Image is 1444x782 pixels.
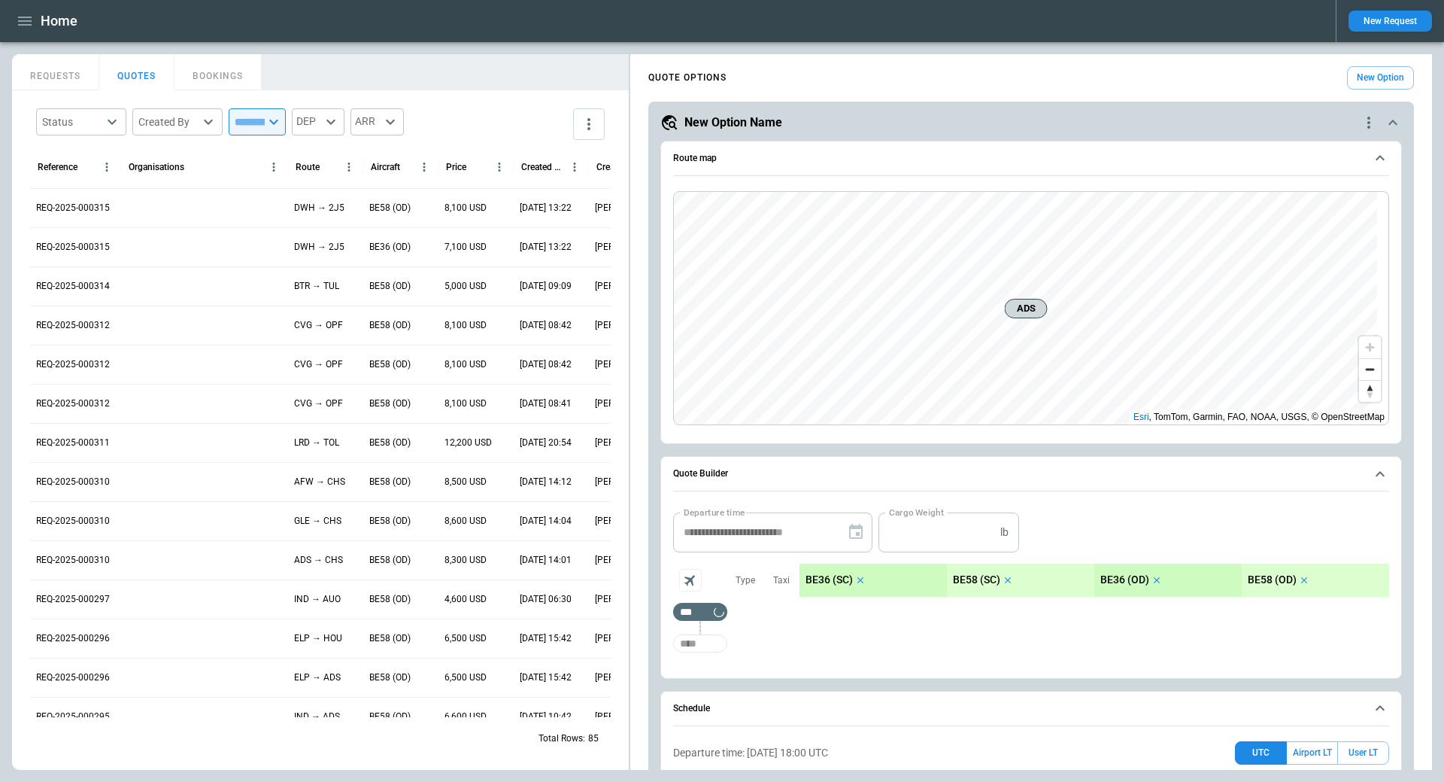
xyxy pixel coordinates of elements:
button: Aircraft column menu [414,157,435,178]
button: Price column menu [489,157,510,178]
div: quote-option-actions [1360,114,1378,132]
div: scrollable content [799,564,1389,597]
button: Route map [673,141,1389,176]
p: BE58 (OD) [369,437,411,449]
p: CVG → OPF [294,358,343,371]
p: 09/26/2025 08:42 [520,358,572,371]
p: 09/23/2025 06:30 [520,593,572,606]
p: 12,200 USD [444,437,492,449]
p: REQ-2025-000311 [36,437,110,449]
p: BE36 (OD) [1100,574,1149,586]
p: BE58 (OD) [369,397,411,410]
p: [PERSON_NAME] [595,358,658,371]
button: REQUESTS [12,54,99,90]
button: Zoom out [1359,358,1381,380]
p: [PERSON_NAME] [595,437,658,449]
button: Created At (UTC-05:00) column menu [564,157,585,178]
button: New Option Namequote-option-actions [660,114,1402,132]
button: Reference column menu [96,157,117,178]
p: BTR → TUL [294,280,339,293]
p: REQ-2025-000310 [36,554,110,567]
button: Zoom in [1359,336,1381,358]
p: [PERSON_NAME] [595,515,658,528]
p: 5,000 USD [444,280,487,293]
p: [PERSON_NAME] [595,397,658,410]
p: REQ-2025-000296 [36,671,110,684]
div: Too short [673,634,727,653]
p: 09/28/2025 13:22 [520,202,572,215]
p: 85 [588,732,599,745]
p: lb [1000,526,1009,539]
p: [PERSON_NAME] [595,319,658,332]
p: REQ-2025-000296 [36,632,110,645]
p: BE58 (OD) [369,554,411,567]
p: [PERSON_NAME] [595,476,658,488]
button: Quote Builder [673,457,1389,491]
button: more [573,108,605,140]
p: [PERSON_NAME] [595,632,658,645]
p: BE58 (OD) [369,515,411,528]
p: IND → AUO [294,593,341,606]
p: BE58 (SC) [953,574,1000,586]
div: Created At (UTC-05:00) [521,162,564,172]
span: Aircraft selection [679,569,702,592]
p: 09/25/2025 14:12 [520,476,572,488]
p: 4,600 USD [444,593,487,606]
p: BE58 (OD) [369,476,411,488]
button: Reset bearing to north [1359,380,1381,402]
div: Status [42,114,102,129]
p: BE58 (OD) [369,671,411,684]
button: BOOKINGS [174,54,262,90]
p: 09/22/2025 15:42 [520,671,572,684]
p: 6,500 USD [444,632,487,645]
div: Route map [673,191,1389,426]
p: [PERSON_NAME] [595,554,658,567]
p: ELP → ADS [294,671,341,684]
h5: New Option Name [684,114,782,131]
h6: Schedule [673,704,710,714]
p: GLE → CHS [294,515,341,528]
p: 8,600 USD [444,515,487,528]
div: Too short [673,603,727,621]
div: Created By [138,114,199,129]
p: 09/25/2025 20:54 [520,437,572,449]
p: REQ-2025-000297 [36,593,110,606]
h6: Route map [673,154,717,163]
p: REQ-2025-000314 [36,280,110,293]
p: DWH → 2J5 [294,241,344,254]
p: REQ-2025-000310 [36,515,110,528]
p: 8,500 USD [444,476,487,488]
p: AFW → CHS [294,476,345,488]
p: ADS → CHS [294,554,343,567]
canvas: Map [674,192,1377,425]
p: [PERSON_NAME] [595,202,658,215]
button: Route column menu [338,157,359,178]
div: Route [296,162,320,172]
p: 09/26/2025 09:09 [520,280,572,293]
p: 09/22/2025 15:42 [520,632,572,645]
p: Total Rows: [538,732,585,745]
p: BE58 (OD) [369,593,411,606]
p: 09/28/2025 13:22 [520,241,572,254]
button: Schedule [673,692,1389,726]
p: CVG → OPF [294,319,343,332]
p: REQ-2025-000315 [36,241,110,254]
p: CVG → OPF [294,397,343,410]
div: DEP [292,108,344,135]
p: BE58 (OD) [1248,574,1297,586]
p: 8,300 USD [444,554,487,567]
p: BE36 (SC) [805,574,853,586]
p: 8,100 USD [444,319,487,332]
p: [PERSON_NAME] [595,241,658,254]
p: BE58 (OD) [369,202,411,215]
div: Price [446,162,466,172]
p: ELP → HOU [294,632,342,645]
p: 8,100 USD [444,358,487,371]
p: LRD → TOL [294,437,339,449]
div: ARR [350,108,404,135]
p: 09/26/2025 08:42 [520,319,572,332]
div: Quote Builder [673,513,1389,660]
a: Esri [1133,412,1149,422]
p: REQ-2025-000312 [36,397,110,410]
p: BE58 (OD) [369,280,411,293]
